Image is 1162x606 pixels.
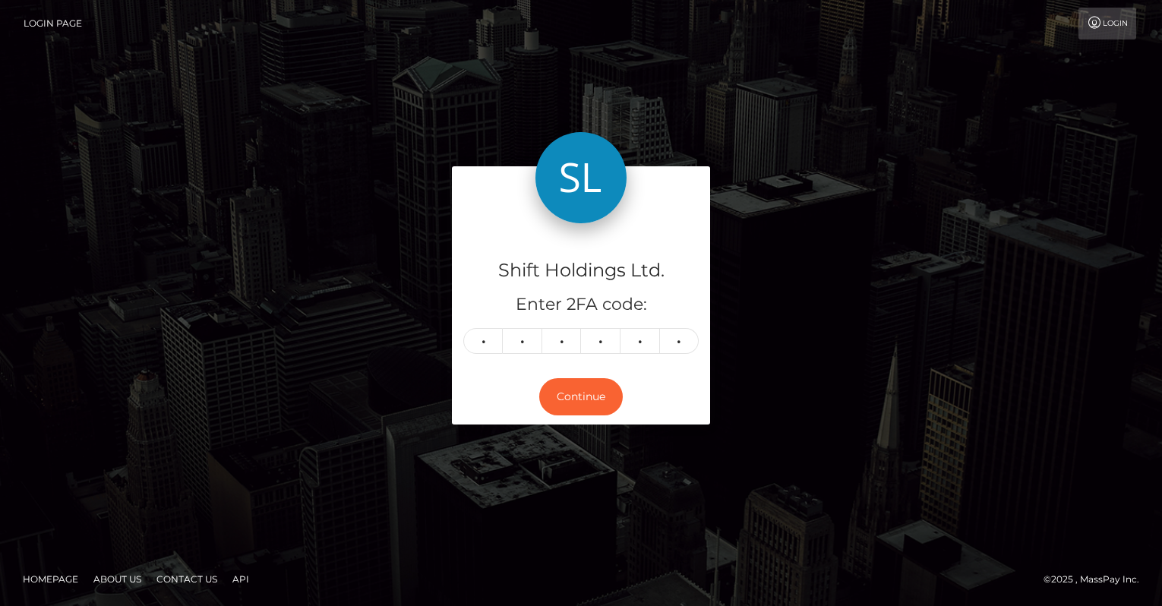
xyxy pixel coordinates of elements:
div: © 2025 , MassPay Inc. [1044,571,1151,588]
a: About Us [87,567,147,591]
a: API [226,567,255,591]
h4: Shift Holdings Ltd. [463,257,699,284]
a: Login [1078,8,1136,39]
h5: Enter 2FA code: [463,293,699,317]
a: Login Page [24,8,82,39]
a: Contact Us [150,567,223,591]
a: Homepage [17,567,84,591]
button: Continue [539,378,623,415]
img: Shift Holdings Ltd. [535,132,627,223]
